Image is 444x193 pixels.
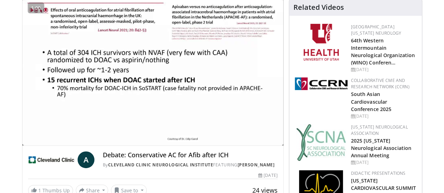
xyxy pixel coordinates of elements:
div: [DATE] [258,172,277,179]
a: 64th Western Intermountain Neurological Organization (WINO) Conferen… [351,37,415,66]
a: 2025 [US_STATE] Neurological Association Annual Meeting [351,137,411,159]
a: Cleveland Clinic Neurological Institute [108,162,213,168]
div: [DATE] [351,67,416,73]
img: b123db18-9392-45ae-ad1d-42c3758a27aa.jpg.150x105_q85_autocrop_double_scale_upscale_version-0.2.jpg [296,124,346,161]
img: a04ee3ba-8487-4636-b0fb-5e8d268f3737.png.150x105_q85_autocrop_double_scale_upscale_version-0.2.png [295,77,347,90]
div: [DATE] [351,113,416,119]
img: Cleveland Clinic Neurological Institute [28,151,75,168]
a: A [78,151,94,168]
div: By FEATURING [103,162,278,168]
a: [US_STATE] Neurological Association [351,124,408,136]
div: Didactic Presentations [351,170,416,177]
a: [PERSON_NAME] [238,162,275,168]
a: [GEOGRAPHIC_DATA][US_STATE] Neurology [351,24,401,36]
h4: Related Videos [293,3,344,12]
a: South Asian Cardiovascular Conference 2025 [351,91,392,112]
img: f6362829-b0a3-407d-a044-59546adfd345.png.150x105_q85_autocrop_double_scale_upscale_version-0.2.png [304,24,339,61]
h4: Debate: Conservative AC for Afib after ICH [103,151,278,159]
a: Collaborative CME and Research Network (CCRN) [351,77,410,90]
div: [DATE] [351,159,416,166]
